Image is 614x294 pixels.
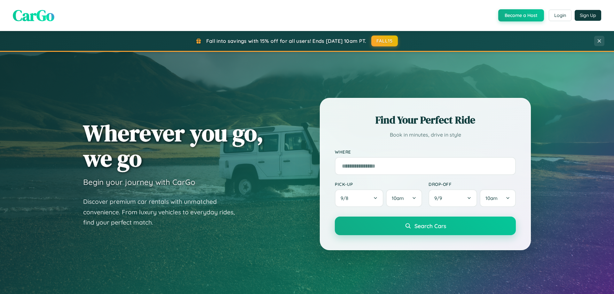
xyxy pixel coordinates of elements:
[434,195,445,201] span: 9 / 9
[371,36,398,46] button: FALL15
[83,196,243,228] p: Discover premium car rentals with unmatched convenience. From luxury vehicles to everyday rides, ...
[335,149,516,155] label: Where
[341,195,351,201] span: 9 / 8
[83,120,264,171] h1: Wherever you go, we go
[335,189,383,207] button: 9/8
[498,9,544,21] button: Become a Host
[485,195,498,201] span: 10am
[429,189,477,207] button: 9/9
[392,195,404,201] span: 10am
[335,181,422,187] label: Pick-up
[429,181,516,187] label: Drop-off
[206,38,366,44] span: Fall into savings with 15% off for all users! Ends [DATE] 10am PT.
[575,10,601,21] button: Sign Up
[335,113,516,127] h2: Find Your Perfect Ride
[386,189,422,207] button: 10am
[414,222,446,229] span: Search Cars
[13,5,54,26] span: CarGo
[480,189,516,207] button: 10am
[83,177,195,187] h3: Begin your journey with CarGo
[335,130,516,139] p: Book in minutes, drive in style
[549,10,571,21] button: Login
[335,217,516,235] button: Search Cars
